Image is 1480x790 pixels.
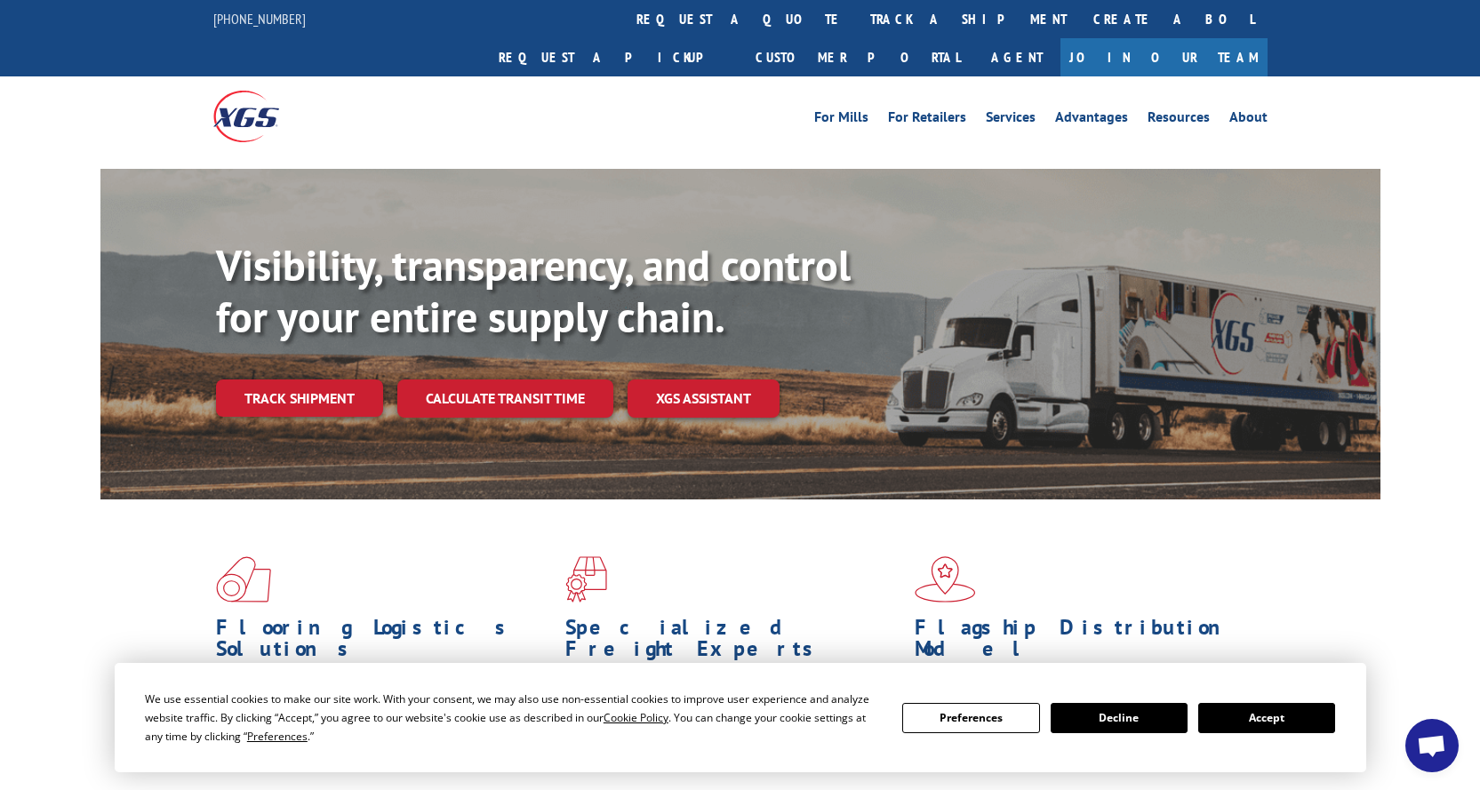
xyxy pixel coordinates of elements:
[247,729,308,744] span: Preferences
[485,38,742,76] a: Request a pickup
[1405,719,1459,772] div: Open chat
[973,38,1060,76] a: Agent
[565,556,607,602] img: xgs-icon-focused-on-flooring-red
[216,617,552,668] h1: Flooring Logistics Solutions
[1055,110,1128,130] a: Advantages
[742,38,973,76] a: Customer Portal
[565,617,901,668] h1: Specialized Freight Experts
[1148,110,1210,130] a: Resources
[1198,703,1335,733] button: Accept
[814,110,868,130] a: For Mills
[888,110,966,130] a: For Retailers
[213,10,306,28] a: [PHONE_NUMBER]
[915,617,1251,668] h1: Flagship Distribution Model
[986,110,1036,130] a: Services
[1229,110,1268,130] a: About
[397,379,613,418] a: Calculate transit time
[216,237,851,344] b: Visibility, transparency, and control for your entire supply chain.
[115,663,1366,772] div: Cookie Consent Prompt
[1051,703,1188,733] button: Decline
[902,703,1039,733] button: Preferences
[915,556,976,602] img: xgs-icon-flagship-distribution-model-red
[145,690,881,746] div: We use essential cookies to make our site work. With your consent, we may also use non-essential ...
[216,556,271,602] img: xgs-icon-total-supply-chain-intelligence-red
[1060,38,1268,76] a: Join Our Team
[216,379,383,417] a: Track shipment
[628,379,780,418] a: XGS ASSISTANT
[604,710,668,725] span: Cookie Policy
